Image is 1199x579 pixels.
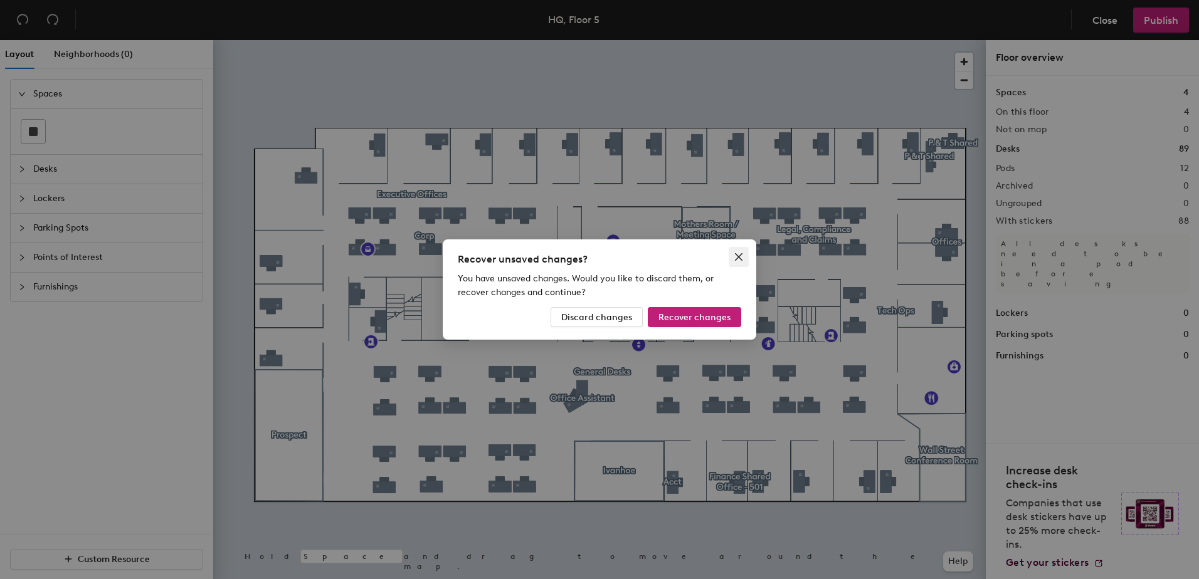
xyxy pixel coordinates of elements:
span: Close [729,252,749,262]
button: Discard changes [551,307,643,327]
span: Discard changes [561,312,632,323]
div: Recover unsaved changes? [458,252,741,267]
span: You have unsaved changes. Would you like to discard them, or recover changes and continue? [458,273,714,298]
button: Recover changes [648,307,741,327]
button: Close [729,247,749,267]
span: Recover changes [658,312,731,323]
span: close [734,252,744,262]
